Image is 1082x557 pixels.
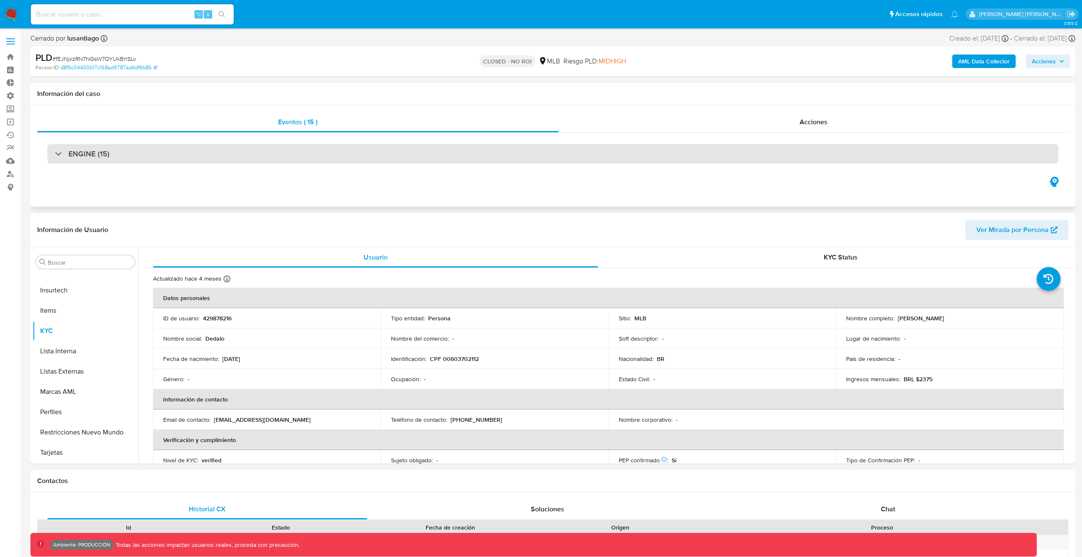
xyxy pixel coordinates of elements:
[895,10,943,19] span: Accesos rápidos
[430,355,479,363] p: CPF 00603702112
[189,504,226,514] span: Historial CX
[391,456,433,464] p: Sujeto obligado :
[662,335,664,342] p: -
[424,375,426,383] p: -
[846,375,900,383] p: Ingresos mensuales :
[391,355,426,363] p: Identificación :
[153,275,221,283] p: Actualizado hace 4 meses
[33,361,138,382] button: Listas Externas
[976,220,1049,240] span: Ver Mirada por Persona
[153,288,1064,308] th: Datos personales
[68,149,109,158] h3: ENGINE (15)
[428,314,451,322] p: Persona
[436,456,438,464] p: -
[33,442,138,463] button: Tarjetas
[58,523,199,532] div: Id
[203,314,232,322] p: 429878216
[222,355,240,363] p: [DATE]
[846,355,895,363] p: País de residencia :
[657,355,664,363] p: BR
[676,416,678,423] p: -
[30,34,99,43] span: Cerrado por
[598,56,626,66] span: MIDHIGH
[965,220,1068,240] button: Ver Mirada por Persona
[391,375,421,383] p: Ocupación :
[634,314,646,322] p: MLB
[952,55,1016,68] button: AML Data Collector
[47,144,1058,164] div: ENGINE (15)
[1067,10,1076,19] a: Salir
[899,355,900,363] p: -
[391,335,449,342] p: Nombre del comercio :
[37,90,1068,98] h1: Información del caso
[563,57,626,66] span: Riesgo PLD:
[214,416,311,423] p: [EMAIL_ADDRESS][DOMAIN_NAME]
[210,523,351,532] div: Estado
[66,33,99,43] b: lusantiago
[391,314,425,322] p: Tipo entidad :
[163,355,219,363] p: Fecha de nacimiento :
[949,34,1008,43] div: Creado el: [DATE]
[163,375,184,383] p: Género :
[846,314,894,322] p: Nombre completo :
[619,335,658,342] p: Soft descriptor :
[195,10,202,18] span: ⌥
[1032,55,1056,68] span: Acciones
[33,422,138,442] button: Restricciones Nuevo Mundo
[163,416,210,423] p: Email de contacto :
[37,226,108,234] h1: Información de Usuario
[958,55,1010,68] b: AML Data Collector
[363,523,538,532] div: Fecha de creación
[163,456,198,464] p: Nivel de KYC :
[550,523,690,532] div: Origen
[207,10,209,18] span: s
[619,456,668,464] p: PEP confirmado :
[480,55,535,67] p: CLOSED - NO ROI
[881,504,895,514] span: Chat
[846,456,915,464] p: Tipo de Confirmación PEP :
[36,51,52,64] b: PLD
[213,8,230,20] button: search-icon
[824,252,858,262] span: KYC Status
[979,10,1064,18] p: esteban.salas@mercadolibre.com.co
[163,314,199,322] p: ID de usuario :
[1010,34,1012,43] span: -
[451,416,502,423] p: [PHONE_NUMBER]
[951,11,958,18] a: Notificaciones
[37,477,1068,485] h1: Contactos
[904,335,906,342] p: -
[202,456,221,464] p: verified
[653,375,655,383] p: -
[672,456,676,464] p: Sí
[702,523,1062,532] div: Proceso
[1014,34,1075,43] div: Cerrado el: [DATE]
[363,252,388,262] span: Usuario
[60,64,157,71] a: d8f9c04400b17c168ad9787ad4df9b85
[33,321,138,341] button: KYC
[33,341,138,361] button: Lista Interna
[538,57,560,66] div: MLB
[619,416,672,423] p: Nombre corporativo :
[452,335,454,342] p: -
[39,259,46,265] button: Buscar
[33,402,138,422] button: Perfiles
[188,375,189,383] p: -
[114,541,300,549] p: Todas las acciones impactan usuarios reales, proceda con precaución.
[1026,55,1070,68] button: Acciones
[36,64,59,71] b: Person ID
[153,389,1064,410] th: Información de contacto
[53,543,110,546] p: Ambiente: PRODUCCIÓN
[205,335,224,342] p: Dedalo
[163,335,202,342] p: Nombre social :
[904,375,932,383] p: BRL $2375
[391,416,447,423] p: Teléfono de contacto :
[531,504,564,514] span: Soluciones
[846,335,901,342] p: Lugar de nacimiento :
[33,300,138,321] button: Items
[619,355,653,363] p: Nacionalidad :
[33,382,138,402] button: Marcas AML
[278,117,317,127] span: Eventos ( 15 )
[800,117,828,127] span: Acciones
[898,314,944,322] p: [PERSON_NAME]
[33,280,138,300] button: Insurtech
